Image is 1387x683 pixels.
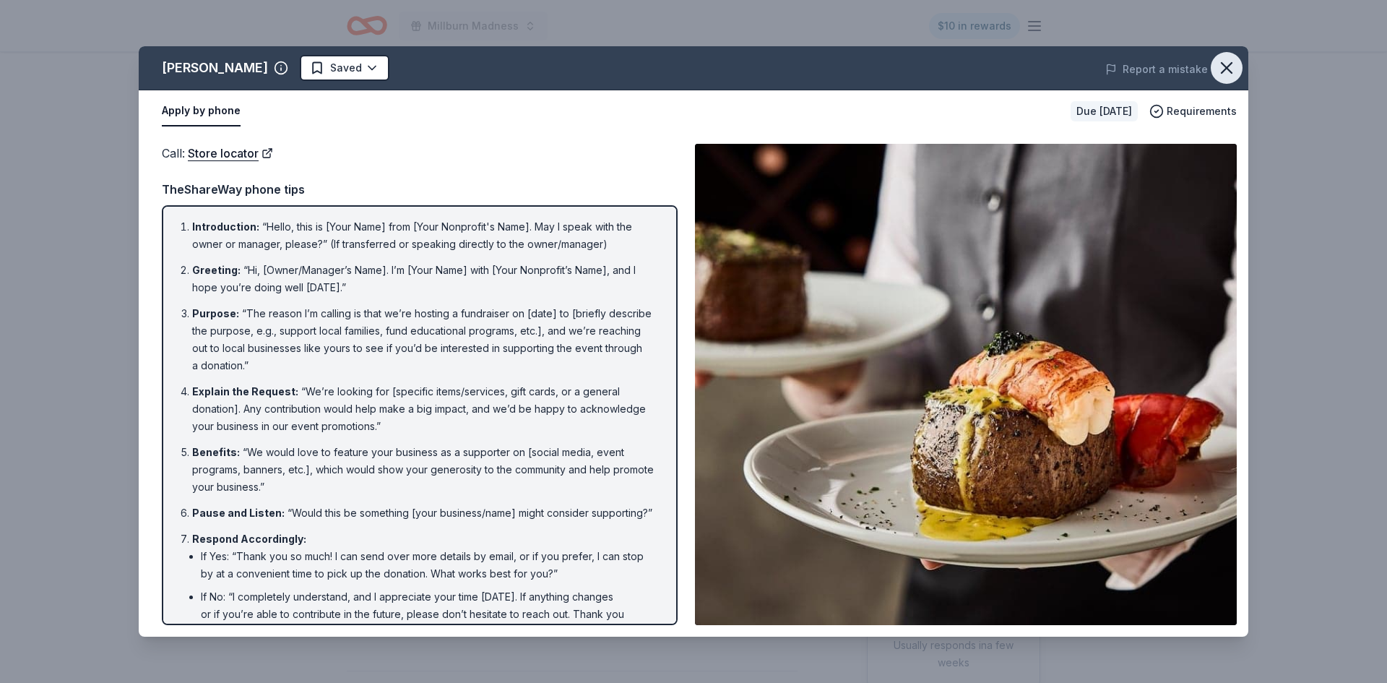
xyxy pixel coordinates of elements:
[162,96,241,126] button: Apply by phone
[192,218,656,253] li: “Hello, this is [Your Name] from [Your Nonprofit's Name]. May I speak with the owner or manager, ...
[192,262,656,296] li: “Hi, [Owner/Manager’s Name]. I’m [Your Name] with [Your Nonprofit’s Name], and I hope you’re doin...
[192,507,285,519] span: Pause and Listen :
[201,548,656,583] li: If Yes: “Thank you so much! I can send over more details by email, or if you prefer, I can stop b...
[695,144,1237,625] img: Image for Fleming's
[162,180,678,199] div: TheShareWay phone tips
[192,264,241,276] span: Greeting :
[330,59,362,77] span: Saved
[192,383,656,435] li: “We’re looking for [specific items/services, gift cards, or a general donation]. Any contribution...
[1167,103,1237,120] span: Requirements
[162,144,678,163] div: Call :
[192,385,298,398] span: Explain the Request :
[1071,101,1138,121] div: Due [DATE]
[1105,61,1208,78] button: Report a mistake
[192,220,259,233] span: Introduction :
[1149,103,1237,120] button: Requirements
[300,55,389,81] button: Saved
[192,307,239,319] span: Purpose :
[201,588,656,640] li: If No: “I completely understand, and I appreciate your time [DATE]. If anything changes or if you...
[192,533,306,545] span: Respond Accordingly :
[192,504,656,522] li: “Would this be something [your business/name] might consider supporting?”
[188,144,273,163] a: Store locator
[162,56,268,80] div: [PERSON_NAME]
[192,305,656,374] li: “The reason I’m calling is that we’re hosting a fundraiser on [date] to [briefly describe the pur...
[192,444,656,496] li: “We would love to feature your business as a supporter on [social media, event programs, banners,...
[192,446,240,458] span: Benefits :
